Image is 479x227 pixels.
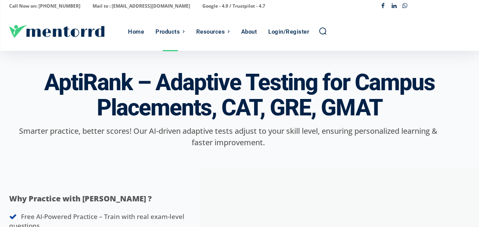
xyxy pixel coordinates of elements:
p: Google - 4.9 / Trustpilot - 4.7 [202,1,265,11]
a: Logo [9,25,124,38]
a: Linkedin [389,1,400,12]
p: Why Practice with [PERSON_NAME] ? [9,193,168,204]
p: Smarter practice, better scores! Our AI-driven adaptive tests adjust to your skill level, ensurin... [9,125,447,148]
div: About [241,13,257,51]
a: Login/Register [264,13,313,51]
a: Home [124,13,148,51]
p: Call Now on: [PHONE_NUMBER] [9,1,80,11]
div: Home [128,13,144,51]
h3: AptiRank – Adaptive Testing for Campus Placements, CAT, GRE, GMAT [9,70,470,120]
p: Mail to : [EMAIL_ADDRESS][DOMAIN_NAME] [93,1,190,11]
a: About [237,13,261,51]
a: Facebook [378,1,389,12]
div: Login/Register [268,13,309,51]
a: Whatsapp [399,1,410,12]
a: Search [319,27,327,35]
